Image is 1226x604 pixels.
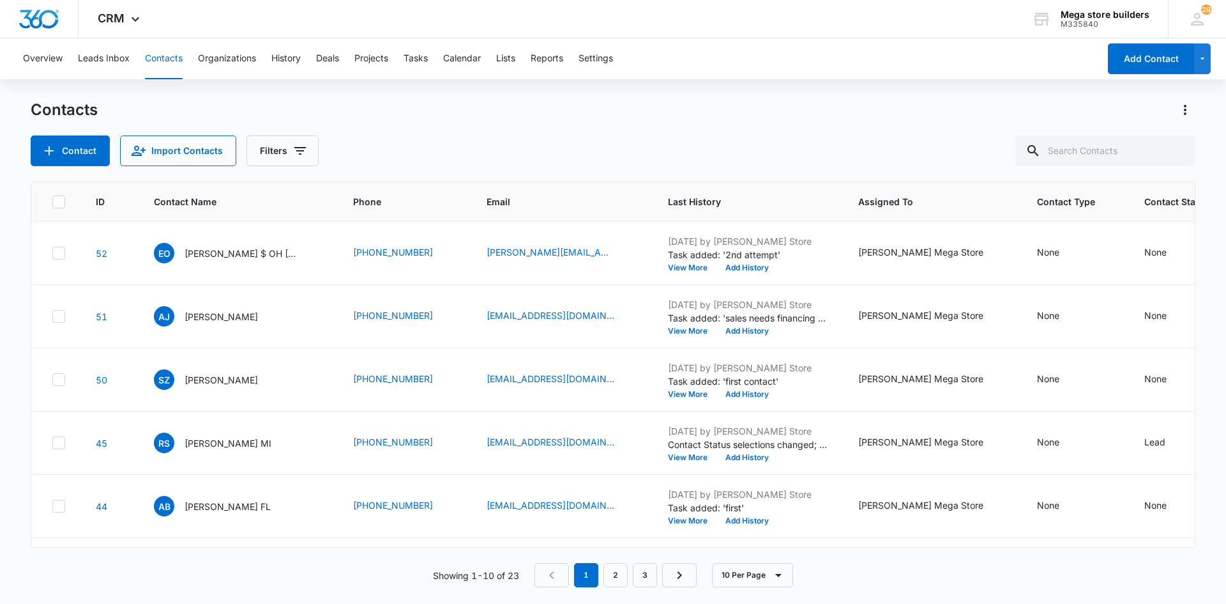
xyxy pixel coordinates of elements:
span: Email [487,195,619,208]
p: Task added: 'first' [668,501,828,515]
p: [DATE] by [PERSON_NAME] Store [668,298,828,311]
p: [DATE] by [PERSON_NAME] Store [668,488,828,501]
a: [EMAIL_ADDRESS][DOMAIN_NAME] [487,435,614,449]
div: None [1144,309,1167,322]
p: Task added: 'first contact' [668,375,828,388]
button: View More [668,517,716,525]
a: [EMAIL_ADDRESS][DOMAIN_NAME] [487,499,614,512]
button: Add History [716,391,778,398]
div: None [1037,309,1059,322]
span: 29 [1201,4,1211,15]
div: Phone - (614) 632-8383 - Select to Edit Field [353,309,456,324]
span: EO [154,243,174,263]
p: Task added: '2nd attempt' [668,248,828,261]
div: account id [1061,20,1149,29]
button: Add History [716,264,778,272]
div: Contact Type - None - Select to Edit Field [1037,499,1082,514]
div: None [1144,372,1167,385]
button: Contacts [145,38,183,79]
div: Assigned To - John Mega Store - Select to Edit Field [858,309,1006,324]
button: Settings [579,38,613,79]
button: View More [668,391,716,398]
div: Assigned To - John Mega Store - Select to Edit Field [858,499,1006,514]
button: Add Contact [31,136,110,166]
input: Search Contacts [1015,136,1195,166]
div: [PERSON_NAME] Mega Store [858,499,983,512]
a: Next Page [662,563,697,587]
a: Navigate to contact details page for Erin OH $ OH Rudy [96,248,107,259]
button: 10 Per Page [712,563,793,587]
p: [DATE] by [PERSON_NAME] Store [668,361,828,375]
a: [PHONE_NUMBER] [353,372,433,385]
a: [PERSON_NAME][EMAIL_ADDRESS][PERSON_NAME][DOMAIN_NAME] [487,245,614,259]
a: Navigate to contact details page for Seth Zambrana [96,375,107,385]
button: Tasks [404,38,428,79]
p: Contact Status selections changed; None was removed and Lead was added. [668,438,828,451]
a: [EMAIL_ADDRESS][DOMAIN_NAME] [487,309,614,322]
a: Navigate to contact details page for Alexander Jones [96,311,107,322]
button: History [271,38,301,79]
p: Showing 1-10 of 23 [433,569,519,582]
p: [PERSON_NAME] [185,310,258,323]
div: Phone - (727) 639-0065 - Select to Edit Field [353,499,456,514]
div: None [1037,245,1059,259]
a: [EMAIL_ADDRESS][DOMAIN_NAME] [487,372,614,385]
a: [PHONE_NUMBER] [353,245,433,259]
span: CRM [98,12,125,25]
span: RS [154,433,174,453]
div: [PERSON_NAME] Mega Store [858,435,983,449]
nav: Pagination [534,563,697,587]
button: Projects [354,38,388,79]
span: Assigned To [858,195,988,208]
div: Contact Status - None - Select to Edit Field [1144,372,1190,387]
span: Phone [353,195,437,208]
span: Contact Name [154,195,304,208]
button: View More [668,327,716,335]
a: Navigate to contact details page for Ashley Brun FL [96,501,107,512]
div: Phone - (248) 687-6963 - Select to Edit Field [353,435,456,451]
div: Contact Name - Erin OH $ OH Rudy - Select to Edit Field [154,243,322,263]
button: Leads Inbox [78,38,130,79]
button: View More [668,454,716,461]
span: SZ [154,369,174,390]
button: Reports [531,38,563,79]
span: ID [96,195,105,208]
p: [DATE] by [PERSON_NAME] Store [668,424,828,438]
a: Page 2 [603,563,628,587]
a: Navigate to contact details page for Rishi Singhal MI [96,438,107,449]
p: [PERSON_NAME] $ OH [PERSON_NAME] [185,247,299,260]
div: Contact Type - None - Select to Edit Field [1037,245,1082,261]
span: Contact Status [1144,195,1209,208]
div: Email - singhairishi60@gmail.com - Select to Edit Field [487,435,637,451]
div: None [1144,499,1167,512]
div: Email - sethmzambrana@gmail.com - Select to Edit Field [487,372,637,387]
div: Contact Status - None - Select to Edit Field [1144,499,1190,514]
button: Overview [23,38,63,79]
div: Contact Name - Alexander Jones - Select to Edit Field [154,306,281,327]
div: Contact Type - None - Select to Edit Field [1037,435,1082,451]
p: [PERSON_NAME] MI [185,437,271,450]
span: AJ [154,306,174,327]
div: Contact Name - Ashley Brun FL - Select to Edit Field [154,496,294,516]
div: Assigned To - John Mega Store - Select to Edit Field [858,372,1006,387]
div: Assigned To - John Mega Store - Select to Edit Field [858,435,1006,451]
div: Contact Status - None - Select to Edit Field [1144,309,1190,324]
h1: Contacts [31,100,98,120]
span: Contact Type [1037,195,1095,208]
div: Lead [1144,435,1165,449]
span: Last History [668,195,809,208]
div: Assigned To - John Mega Store - Select to Edit Field [858,245,1006,261]
a: [PHONE_NUMBER] [353,309,433,322]
div: Phone - (469) 662-4162 - Select to Edit Field [353,372,456,387]
button: Deals [316,38,339,79]
div: [PERSON_NAME] Mega Store [858,372,983,385]
div: Email - ashleydbrun@gmail.com - Select to Edit Field [487,499,637,514]
em: 1 [574,563,598,587]
button: Actions [1175,100,1195,120]
p: [PERSON_NAME] [185,373,258,387]
div: Contact Name - Rishi Singhal MI - Select to Edit Field [154,433,294,453]
button: Lists [496,38,515,79]
div: Email - lexjones75@gmail.com - Select to Edit Field [487,309,637,324]
button: Calendar [443,38,481,79]
button: Add History [716,327,778,335]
